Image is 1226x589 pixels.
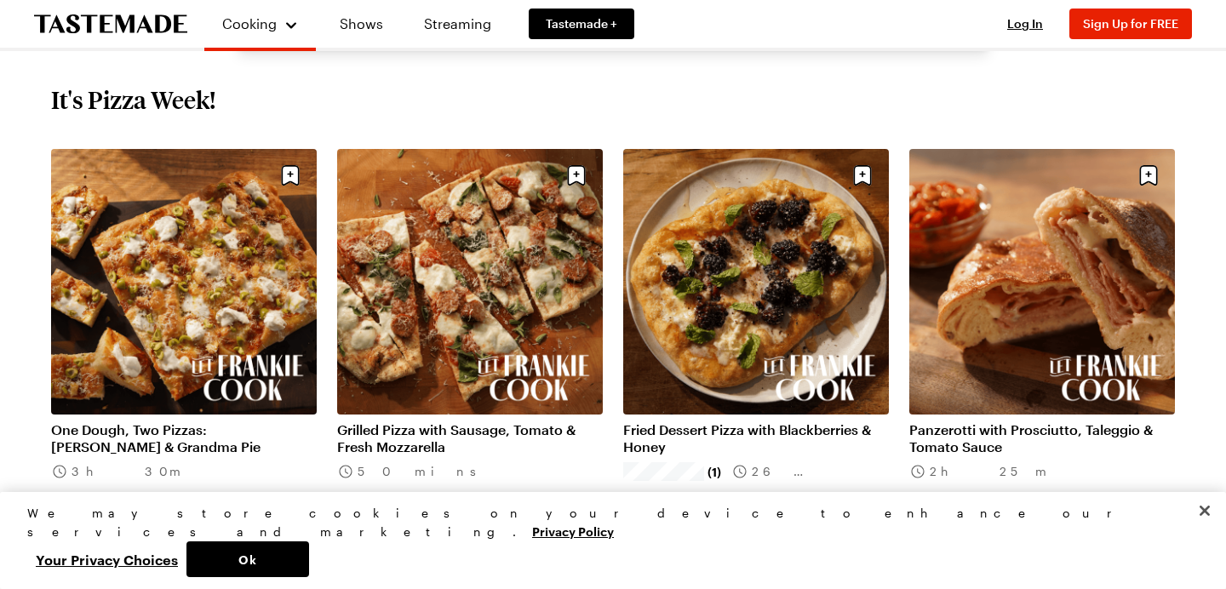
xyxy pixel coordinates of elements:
span: Tastemade + [546,15,617,32]
button: Your Privacy Choices [27,541,186,577]
button: Save recipe [560,159,593,192]
a: Fried Dessert Pizza with Blackberries & Honey [623,421,889,455]
a: To Tastemade Home Page [34,14,187,34]
span: Log In [1007,16,1043,31]
button: Save recipe [274,159,306,192]
div: Privacy [27,504,1184,577]
a: Grilled Pizza with Sausage, Tomato & Fresh Mozzarella [337,421,603,455]
span: Cooking [222,15,277,31]
a: Panzerotti with Prosciutto, Taleggio & Tomato Sauce [909,421,1175,455]
button: Save recipe [846,159,879,192]
h2: It's Pizza Week! [51,84,215,115]
a: More information about your privacy, opens in a new tab [532,523,614,539]
button: Sign Up for FREE [1069,9,1192,39]
button: Save recipe [1132,159,1165,192]
a: Tastemade + [529,9,634,39]
a: One Dough, Two Pizzas: [PERSON_NAME] & Grandma Pie [51,421,317,455]
div: We may store cookies on your device to enhance our services and marketing. [27,504,1184,541]
button: Cooking [221,7,299,41]
button: Close [1186,492,1223,529]
span: Sign Up for FREE [1083,16,1178,31]
button: Log In [991,15,1059,32]
button: Ok [186,541,309,577]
